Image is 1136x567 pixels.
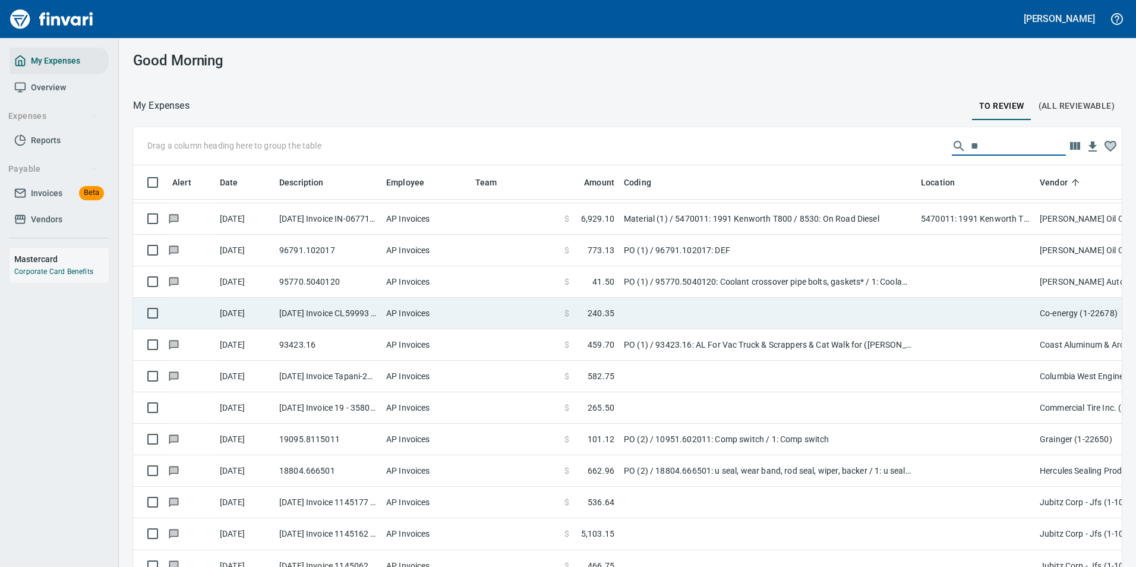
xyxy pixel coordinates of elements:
[619,203,916,235] td: Material (1) / 5470011: 1991 Kenworth T800 / 8530: On Road Diesel
[79,186,104,200] span: Beta
[168,278,180,285] span: Has messages
[588,339,614,351] span: 459.70
[381,235,471,266] td: AP Invoices
[215,329,274,361] td: [DATE]
[1021,10,1098,28] button: [PERSON_NAME]
[8,162,98,177] span: Payable
[168,372,180,380] span: Has messages
[8,109,98,124] span: Expenses
[619,266,916,298] td: PO (1) / 95770.5040120: Coolant crossover pipe bolts, gaskets* / 1: Coolant crossover pipe bolts,...
[168,215,180,222] span: Has messages
[274,266,381,298] td: 95770.5040120
[172,175,191,190] span: Alert
[588,402,614,414] span: 265.50
[588,465,614,477] span: 662.96
[624,175,667,190] span: Coding
[274,518,381,550] td: [DATE] Invoice 1145162 from Jubitz Corp - Jfs (1-10543)
[274,455,381,487] td: 18804.666501
[172,175,207,190] span: Alert
[279,175,339,190] span: Description
[386,175,424,190] span: Employee
[381,392,471,424] td: AP Invoices
[1102,137,1119,155] button: Column choices favorited. Click to reset to default
[274,203,381,235] td: [DATE] Invoice IN-067710 from [PERSON_NAME] Oil Co Inc (1-38025)
[564,528,569,540] span: $
[215,235,274,266] td: [DATE]
[381,487,471,518] td: AP Invoices
[168,246,180,254] span: Has messages
[624,175,651,190] span: Coding
[619,455,916,487] td: PO (2) / 18804.666501: u seal, wear band, rod seal, wiper, backer / 1: u seal, wear band, rod sea...
[4,158,103,180] button: Payable
[588,496,614,508] span: 536.64
[475,175,513,190] span: Team
[588,307,614,319] span: 240.35
[588,370,614,382] span: 582.75
[274,424,381,455] td: 19095.8115011
[564,244,569,256] span: $
[147,140,321,152] p: Drag a column heading here to group the table
[475,175,497,190] span: Team
[215,361,274,392] td: [DATE]
[564,465,569,477] span: $
[10,180,109,207] a: InvoicesBeta
[168,435,180,443] span: Has messages
[581,528,614,540] span: 5,103.15
[588,433,614,445] span: 101.12
[619,235,916,266] td: PO (1) / 96791.102017: DEF
[381,424,471,455] td: AP Invoices
[168,530,180,537] span: Has messages
[215,487,274,518] td: [DATE]
[220,175,254,190] span: Date
[1039,99,1115,114] span: (All Reviewable)
[564,307,569,319] span: $
[916,203,1035,235] td: 5470011: 1991 Kenworth T800
[215,298,274,329] td: [DATE]
[1024,12,1095,25] h5: [PERSON_NAME]
[381,329,471,361] td: AP Invoices
[133,99,190,113] nav: breadcrumb
[31,133,61,148] span: Reports
[168,467,180,474] span: Has messages
[215,455,274,487] td: [DATE]
[215,266,274,298] td: [DATE]
[564,370,569,382] span: $
[1084,138,1102,156] button: Download table
[274,235,381,266] td: 96791.102017
[215,392,274,424] td: [DATE]
[619,329,916,361] td: PO (1) / 93423.16: AL For Vac Truck & Scrappers & Cat Walk for ([PERSON_NAME] Job Cost?)
[921,175,955,190] span: Location
[274,392,381,424] td: [DATE] Invoice 19 - 358011 from Commercial Tire Inc. (1-39436)
[279,175,324,190] span: Description
[921,175,970,190] span: Location
[274,361,381,392] td: [DATE] Invoice Tapani-22-03 7 from Columbia West Engineering Inc (1-10225)
[381,266,471,298] td: AP Invoices
[979,99,1024,114] span: To Review
[381,298,471,329] td: AP Invoices
[215,203,274,235] td: [DATE]
[386,175,440,190] span: Employee
[215,424,274,455] td: [DATE]
[10,206,109,233] a: Vendors
[4,105,103,127] button: Expenses
[1066,137,1084,155] button: Choose columns to display
[31,80,66,95] span: Overview
[7,5,96,33] img: Finvari
[133,99,190,113] p: My Expenses
[581,213,614,225] span: 6,929.10
[10,74,109,101] a: Overview
[381,203,471,235] td: AP Invoices
[1040,175,1068,190] span: Vendor
[564,339,569,351] span: $
[584,175,614,190] span: Amount
[274,329,381,361] td: 93423.16
[274,487,381,518] td: [DATE] Invoice 1145177 from Jubitz Corp - Jfs (1-10543)
[381,518,471,550] td: AP Invoices
[274,298,381,329] td: [DATE] Invoice CL59993 from Co-energy (1-22678)
[31,212,62,227] span: Vendors
[564,402,569,414] span: $
[14,253,109,266] h6: Mastercard
[215,518,274,550] td: [DATE]
[381,361,471,392] td: AP Invoices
